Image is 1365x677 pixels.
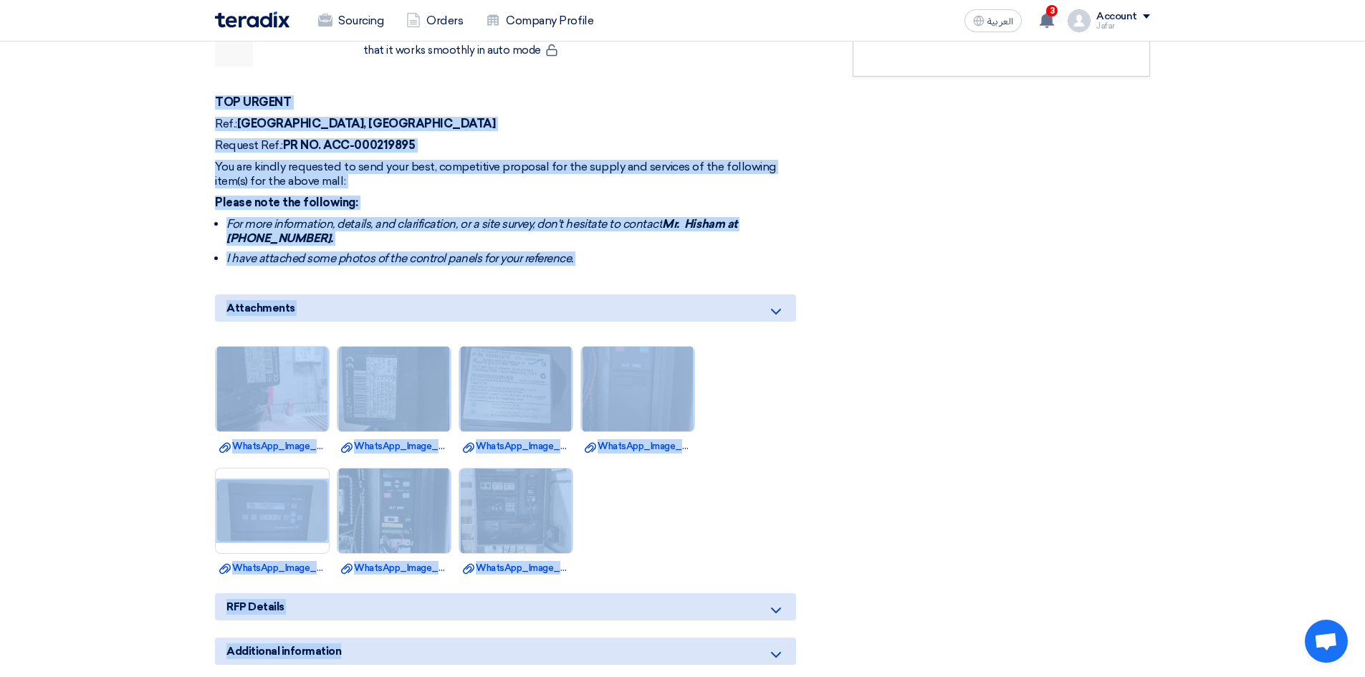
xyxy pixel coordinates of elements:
[307,5,395,37] a: Sourcing
[226,599,284,615] span: RFP Details
[215,196,358,209] strong: Please note the following:
[1068,9,1091,32] img: profile_test.png
[226,643,341,659] span: Additional information
[215,117,796,131] p: Ref.:
[463,439,569,453] a: WhatsApp_Image__at__PM_.jpeg
[474,5,605,37] a: Company Profile
[215,95,291,109] strong: TOP URGENT
[226,251,573,265] i: I have attached some photos of the control panels for your reference.
[215,138,796,153] p: Request Ref.:
[337,315,451,464] img: WhatsApp_Image__at__PM_1756301583475.jpeg
[226,300,295,316] span: Attachments
[216,315,329,464] img: WhatsApp_Image__at__PM__1756301578596.jpeg
[585,439,691,453] a: WhatsApp_Image__at__PM.jpeg
[219,439,325,453] a: WhatsApp_Image__at__PM_.jpeg
[337,411,451,610] img: WhatsApp_Image__at__PM__1756301607908.jpeg
[216,479,329,544] img: WhatsApp_Image__at__PM__1756301600665.jpeg
[1046,5,1058,16] span: 3
[987,16,1013,27] span: العربية
[581,290,694,489] img: WhatsApp_Image__at__PM_1756301594077.jpeg
[459,411,573,610] img: WhatsApp_Image__at__PM_1756301613547.jpeg
[215,11,289,28] img: Teradix logo
[459,290,573,489] img: WhatsApp_Image__at__PM__1756301588958.jpeg
[219,561,325,575] a: WhatsApp_Image__at__PM_.jpeg
[1305,620,1348,663] a: Open chat
[341,439,447,453] a: WhatsApp_Image__at__PM.jpeg
[237,117,496,130] strong: [GEOGRAPHIC_DATA], [GEOGRAPHIC_DATA]
[226,217,737,245] strong: Mr. Hisham at [PHONE_NUMBER].
[1096,11,1137,23] div: Account
[226,217,737,245] i: For more information, details, and clarification, or a site survey, don't hesitate to contact
[341,561,447,575] a: WhatsApp_Image__at__PM_.jpeg
[964,9,1022,32] button: العربية
[1096,22,1150,30] div: Jafar
[215,160,796,188] p: You are kindly requested to send your best, competitive proposal for the supply and services of t...
[395,5,474,37] a: Orders
[463,561,569,575] a: WhatsApp_Image__at__PM.jpeg
[283,138,415,152] strong: PR NO. ACC-000219895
